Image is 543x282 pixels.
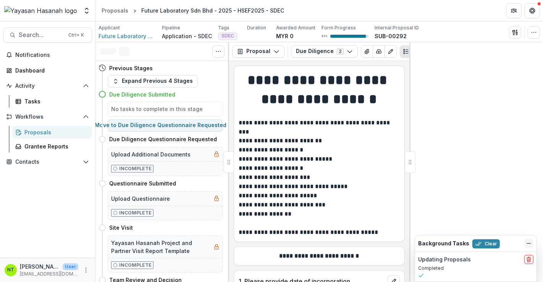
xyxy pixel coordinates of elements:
[3,27,92,43] button: Search...
[12,140,92,153] a: Grantee Reports
[221,33,234,39] span: SDEC
[111,239,210,255] h5: Yayasan Hasanah Project and Partner Visit Report Template
[119,209,152,216] p: Incomplete
[3,80,92,92] button: Open Activity
[375,24,419,31] p: Internal Proposal ID
[108,119,223,132] button: Move to Due Diligence Questionnaire Requested
[12,126,92,139] a: Proposals
[418,240,469,247] h2: Background Tasks
[15,66,86,74] div: Dashboard
[109,64,153,72] h4: Previous Stages
[108,75,198,87] button: Expand Previous 4 Stages
[67,31,86,39] div: Ctrl + K
[322,24,356,31] p: Form Progress
[20,271,78,277] p: [EMAIL_ADDRESS][DOMAIN_NAME]
[81,3,92,18] button: Open entity switcher
[276,32,294,40] p: MYR 0
[109,135,217,143] h4: Due Diligence Questionnaire Requested
[15,159,80,165] span: Contacts
[24,97,86,105] div: Tasks
[291,45,358,58] button: Due Diligence2
[119,165,152,172] p: Incomplete
[111,105,220,113] h5: No tasks to complete in this stage
[524,239,533,248] button: Dismiss
[81,266,90,275] button: More
[111,150,191,158] h5: Upload Additional Documents
[212,45,225,58] button: Toggle View Cancelled Tasks
[7,267,14,272] div: Nur Atiqah binti Adul Taib
[162,24,180,31] p: Pipeline
[109,224,133,232] h4: Site Visit
[99,24,120,31] p: Applicant
[361,45,373,58] button: View Attached Files
[3,111,92,123] button: Open Workflows
[524,255,533,264] button: delete
[162,32,212,40] p: Application - SDEC
[3,64,92,77] a: Dashboard
[119,262,152,269] p: Incomplete
[102,6,128,15] div: Proposals
[12,95,92,108] a: Tasks
[99,32,156,40] a: Future Laboratory Sdn Bhd
[418,265,533,272] p: Completed
[24,128,86,136] div: Proposals
[218,24,229,31] p: Tags
[322,34,327,39] p: 93 %
[63,263,78,270] p: User
[375,32,407,40] p: SUB-00292
[109,179,176,187] h4: Questionnaire Submitted
[99,5,131,16] a: Proposals
[418,256,471,263] h2: Updating Proposals
[4,6,77,15] img: Yayasan Hasanah logo
[3,49,92,61] button: Notifications
[400,45,412,58] button: Plaintext view
[99,5,287,16] nav: breadcrumb
[247,24,266,31] p: Duration
[20,263,60,271] p: [PERSON_NAME]
[15,52,89,58] span: Notifications
[15,114,80,120] span: Workflows
[24,142,86,150] div: Grantee Reports
[232,45,284,58] button: Proposal
[525,3,540,18] button: Get Help
[109,90,175,98] h4: Due Diligence Submitted
[111,195,170,203] h5: Upload Questionnaire
[3,156,92,168] button: Open Contacts
[506,3,522,18] button: Partners
[385,45,397,58] button: Edit as form
[472,239,500,248] button: Clear
[276,24,315,31] p: Awarded Amount
[19,31,64,39] span: Search...
[15,83,80,89] span: Activity
[141,6,284,15] div: Future Laboratory Sdn Bhd - 2025 - HSEF2025 - SDEC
